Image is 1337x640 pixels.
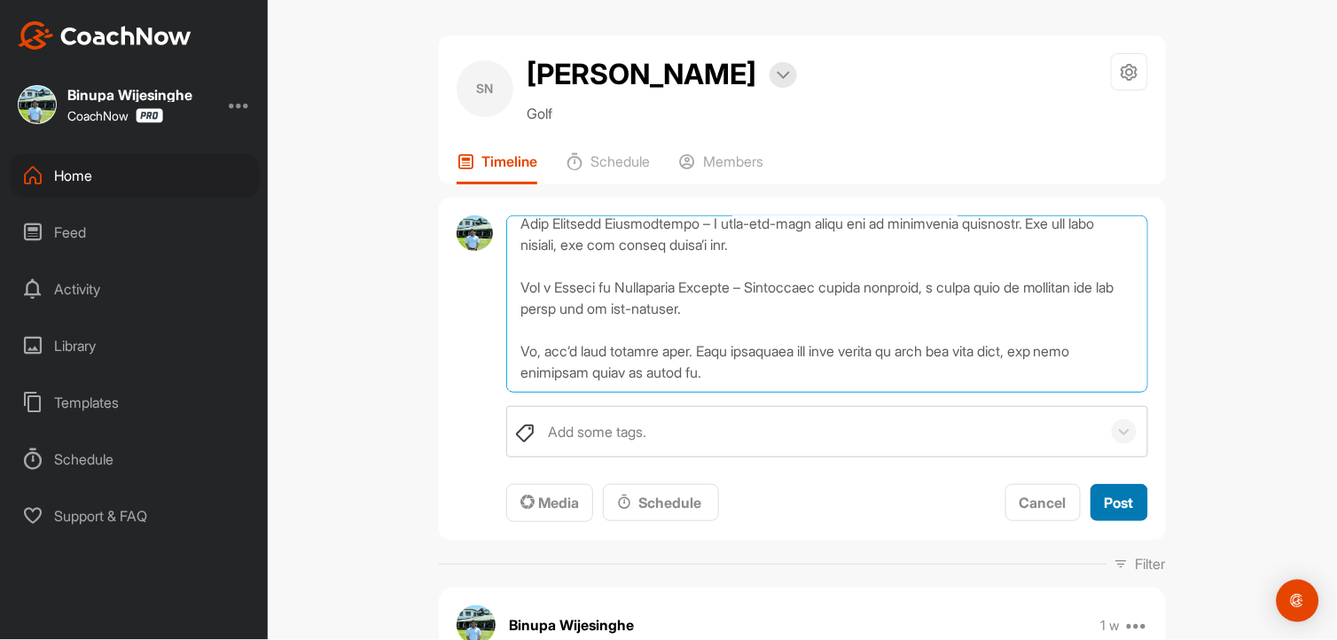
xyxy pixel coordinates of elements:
div: Feed [10,210,260,254]
img: CoachNow Pro [136,108,163,123]
img: avatar [457,215,493,252]
textarea: Loremips do sit am conse adipiscingel sedd eiusm temp incididunt utlabor et dolor’m aliq en “admi... [506,215,1148,393]
div: Library [10,324,260,368]
div: SN [457,60,513,117]
div: Binupa Wijesinghe [67,88,192,102]
img: arrow-down [777,71,790,80]
p: Golf [527,103,797,124]
div: Templates [10,380,260,425]
div: CoachNow [67,108,163,123]
span: Post [1105,494,1134,511]
div: Schedule [617,492,705,513]
h2: [PERSON_NAME] [527,53,756,96]
span: Media [520,494,579,511]
button: Media [506,484,593,522]
p: Binupa Wijesinghe [509,614,634,636]
button: Post [1091,484,1148,522]
p: Timeline [481,152,537,170]
div: Open Intercom Messenger [1277,580,1319,622]
button: Cancel [1005,484,1081,522]
p: 1 w [1101,617,1121,635]
p: Members [703,152,763,170]
div: Home [10,153,260,198]
div: Support & FAQ [10,494,260,538]
div: Add some tags. [548,421,646,442]
img: square_06d48b07dac5f676ca16626d81c171bf.jpg [18,85,57,124]
p: Schedule [590,152,650,170]
div: Activity [10,267,260,311]
span: Cancel [1020,494,1067,511]
p: Filter [1136,553,1166,574]
img: CoachNow [18,21,192,50]
div: Schedule [10,437,260,481]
